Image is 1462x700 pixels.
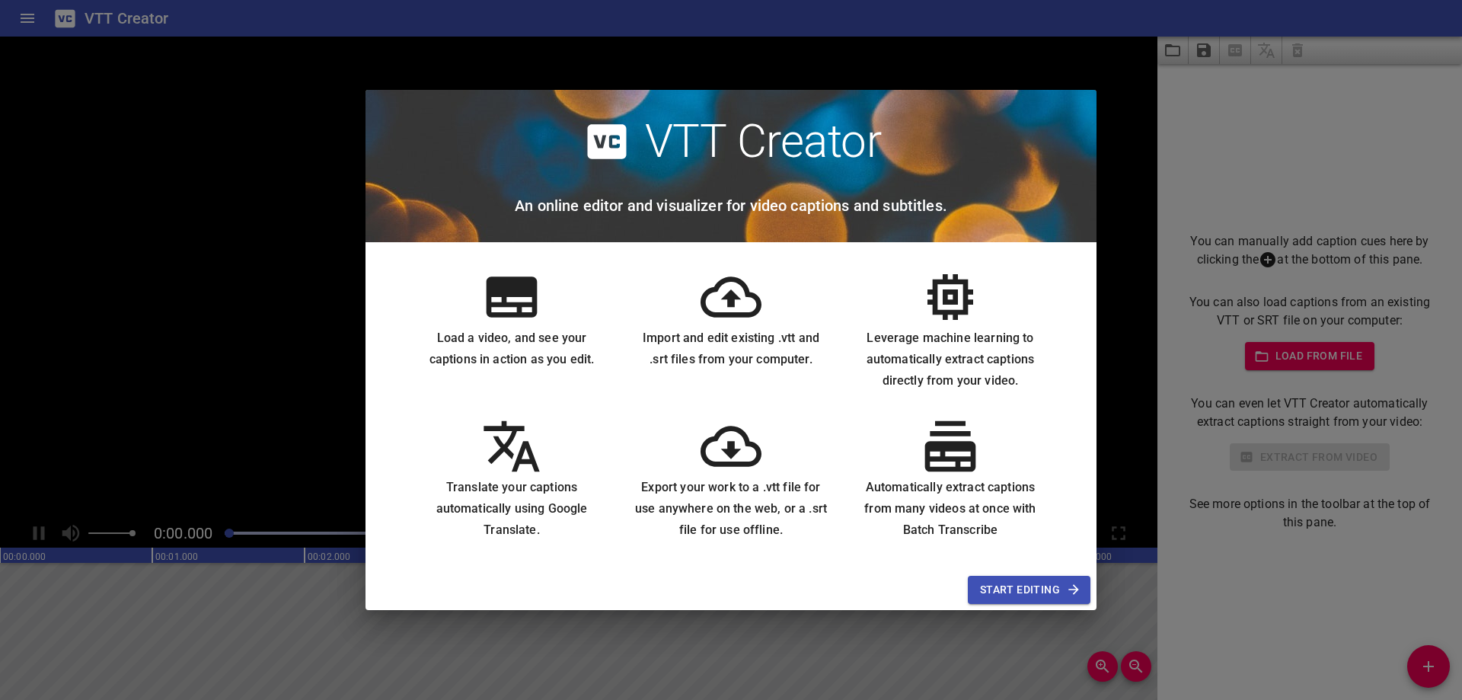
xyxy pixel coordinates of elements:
button: Start Editing [968,576,1090,604]
h6: Leverage machine learning to automatically extract captions directly from your video. [853,328,1048,392]
h6: An online editor and visualizer for video captions and subtitles. [515,193,947,218]
h6: Export your work to a .vtt file for use anywhere on the web, or a .srt file for use offline. [634,477,828,541]
h2: VTT Creator [645,114,882,169]
h6: Translate your captions automatically using Google Translate. [414,477,609,541]
span: Start Editing [980,580,1078,599]
h6: Import and edit existing .vtt and .srt files from your computer. [634,328,828,370]
h6: Automatically extract captions from many videos at once with Batch Transcribe [853,477,1048,541]
h6: Load a video, and see your captions in action as you edit. [414,328,609,370]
